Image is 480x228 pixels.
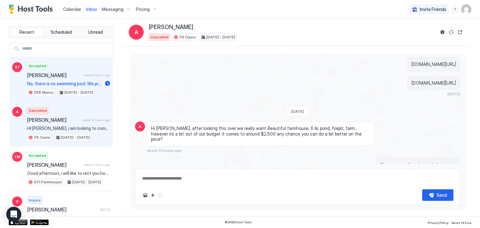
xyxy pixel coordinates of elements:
span: [DOMAIN_NAME][URL] [412,62,456,67]
div: Open Intercom Messenger [6,207,21,222]
span: Inquiry [29,197,41,203]
span: No, sorry, we do not negotiate pricing. [381,162,456,167]
span: about 13 hours ago [82,118,110,122]
a: Google Play Store [30,220,49,225]
button: Scheduled [45,28,78,37]
button: Quick reply [149,191,157,199]
span: Messaging [102,7,123,12]
span: about 8 hours ago [84,73,110,77]
div: menu [451,6,459,13]
a: App Store [9,220,27,225]
span: Hi [PERSON_NAME], after looking this over we really want Beautiful farmhouse, 6 br, pond, firepit... [151,126,370,142]
span: [DATE] - [DATE] [206,34,235,40]
span: Cancelled [29,108,47,113]
span: [DATE] [291,109,304,114]
span: [DATE] - [DATE] [64,90,93,95]
span: about 13 hours ago [147,148,182,153]
span: No, there is no swimming pool. We provide dishwashing soap, basic spices, hand soap, shampoo, con... [27,81,102,87]
span: [PERSON_NAME] [149,24,193,31]
span: [DOMAIN_NAME][URL] [412,80,456,86]
span: Invite Friends [420,7,446,12]
span: 255 Manor [34,90,54,95]
span: [PERSON_NAME] [27,206,97,213]
span: [DATE] - [DATE] [61,135,90,140]
span: Unread [88,29,103,35]
span: Recent [19,29,34,35]
span: ST [15,64,20,70]
span: Cancelled [150,34,168,40]
a: Privacy Policy [428,219,448,226]
span: 76 Oasis [179,34,196,40]
span: [DATE] [100,208,110,212]
div: tab-group [9,26,113,38]
span: Scheduled [51,29,72,35]
span: [PERSON_NAME] [27,162,81,168]
a: Calendar [63,6,81,12]
span: about 8 hours ago [84,163,110,167]
a: Inbox [86,6,97,12]
button: Sync reservation [447,28,455,36]
span: © 2025 Host Tools [225,220,252,224]
a: Host Tools Logo [9,5,56,14]
span: Pricing [136,7,150,12]
button: Send [422,189,453,201]
div: Send [437,192,447,198]
span: [PERSON_NAME] [27,72,81,78]
span: G [16,199,19,204]
span: Hi [PERSON_NAME], my partner and I are getting married in [GEOGRAPHIC_DATA], [GEOGRAPHIC_DATA] in... [27,215,110,221]
span: YM [14,154,20,160]
span: 371 Farmhouse [34,179,62,185]
div: User profile [461,4,471,14]
button: Recent [10,28,43,37]
input: Input Field [20,43,112,54]
span: Good afternoon, i will like to rent you house from [DATE]-[DATE], for 16 people, i will like to k... [27,171,110,176]
span: 1 [107,81,108,86]
span: Inbox [86,7,97,12]
span: Terms Of Use [451,221,471,225]
button: Unread [79,28,112,37]
button: Reservation information [439,28,446,36]
button: Open reservation [456,28,464,36]
span: A [139,124,141,129]
span: A [16,109,18,115]
span: Accepted [29,153,46,158]
span: Accepted [29,63,46,69]
a: Terms Of Use [451,219,471,226]
span: Privacy Policy [428,221,448,225]
span: [DATE] - [DATE] [72,179,101,185]
span: HI [PERSON_NAME], i am looking to come this weekend, is this near a SHUL? or do you have anything... [27,126,110,131]
span: 76 Oasis [34,135,50,140]
span: [DATE] [447,92,460,96]
span: [PERSON_NAME] [27,117,80,123]
span: Calendar [63,7,81,12]
button: Upload image [142,191,149,199]
span: A [135,28,138,36]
